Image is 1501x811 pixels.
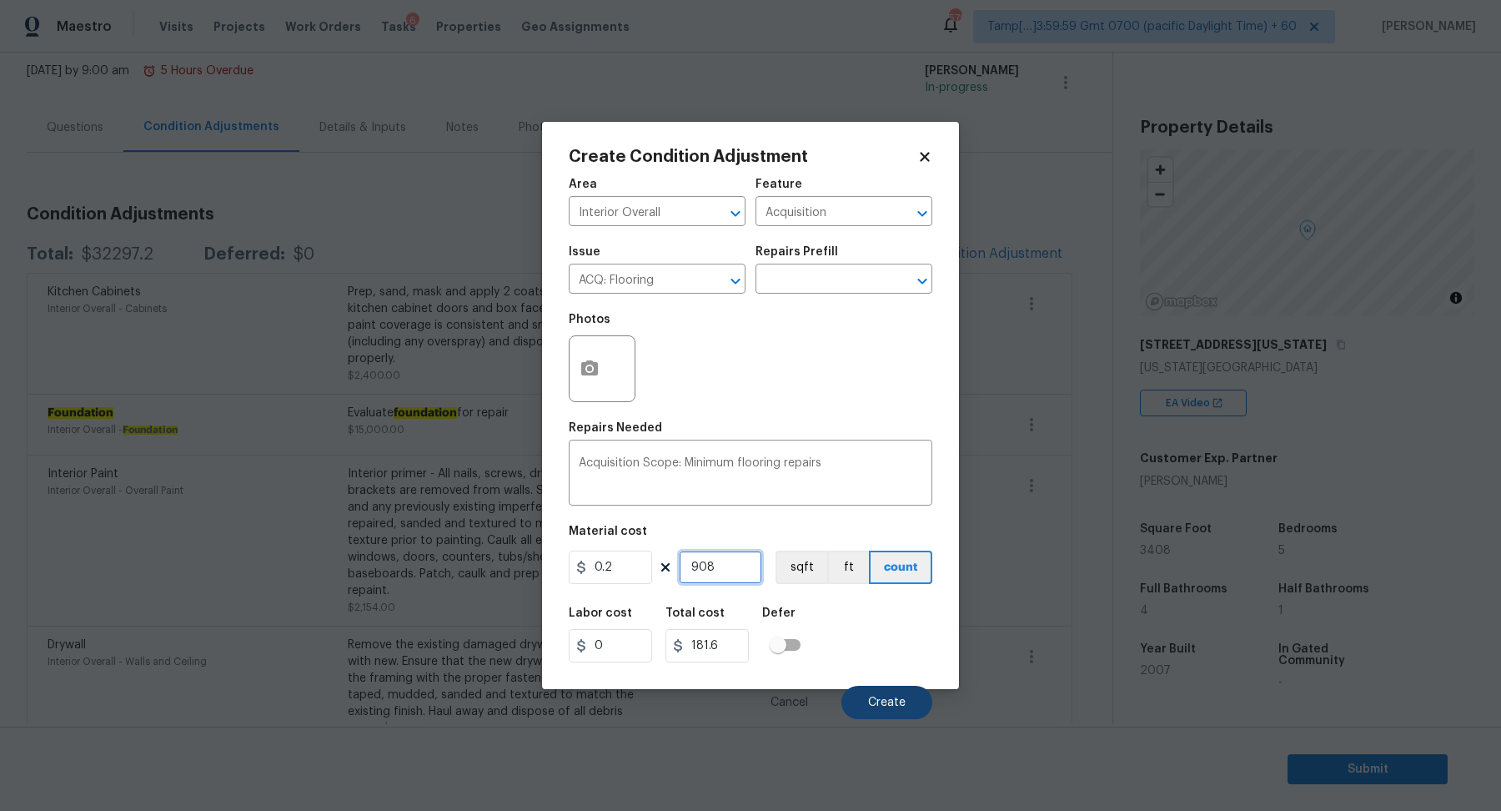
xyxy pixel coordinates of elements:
[771,697,808,709] span: Cancel
[569,179,597,190] h5: Area
[756,246,838,258] h5: Repairs Prefill
[569,149,917,165] h2: Create Condition Adjustment
[869,551,932,584] button: count
[569,246,600,258] h5: Issue
[868,697,906,709] span: Create
[579,457,922,492] textarea: Acquisition Scope: Minimum flooring repairs
[911,202,934,225] button: Open
[569,526,647,537] h5: Material cost
[724,202,747,225] button: Open
[724,269,747,293] button: Open
[827,551,869,584] button: ft
[569,607,632,619] h5: Labor cost
[762,607,796,619] h5: Defer
[776,551,827,584] button: sqft
[665,607,725,619] h5: Total cost
[756,179,802,190] h5: Feature
[841,686,932,719] button: Create
[744,686,835,719] button: Cancel
[569,314,610,325] h5: Photos
[911,269,934,293] button: Open
[569,422,662,434] h5: Repairs Needed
